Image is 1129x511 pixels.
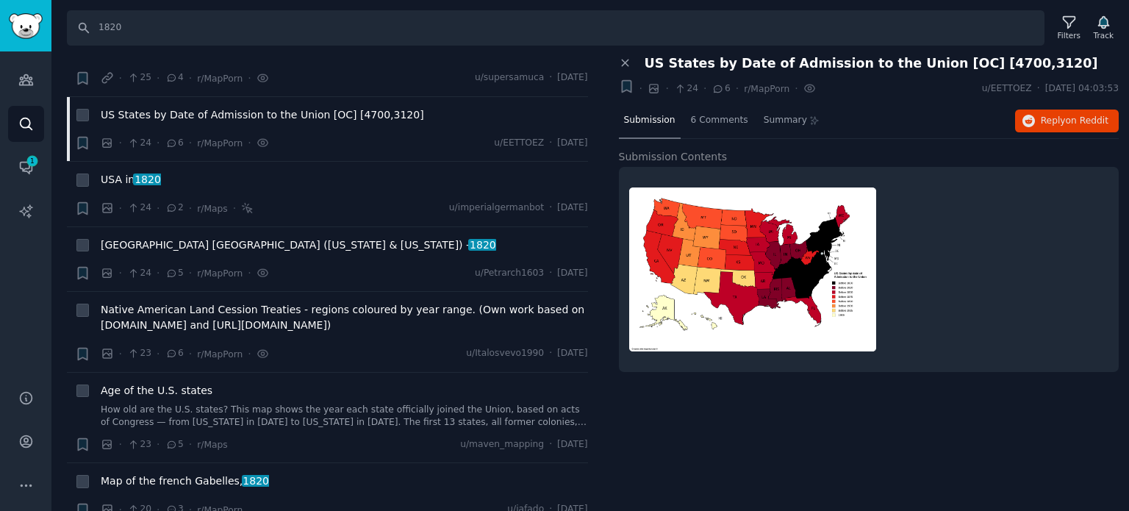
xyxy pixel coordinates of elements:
[127,137,151,150] span: 24
[197,138,243,149] span: r/MapPorn
[101,237,496,253] a: [GEOGRAPHIC_DATA] [GEOGRAPHIC_DATA] ([US_STATE] & [US_STATE]) -1820
[189,201,192,216] span: ·
[26,156,39,166] span: 1
[165,137,184,150] span: 6
[8,149,44,185] a: 1
[157,201,160,216] span: ·
[197,204,227,214] span: r/Maps
[549,71,552,85] span: ·
[157,437,160,452] span: ·
[101,172,161,187] span: USA in
[189,71,192,86] span: ·
[665,81,668,96] span: ·
[494,137,544,150] span: u/EETTOEZ
[197,349,243,360] span: r/MapPorn
[189,265,192,281] span: ·
[1094,30,1114,40] div: Track
[629,187,876,351] img: US States by Date of Admission to the Union [OC] [4700,3120]
[157,71,160,86] span: ·
[165,347,184,360] span: 6
[1066,115,1108,126] span: on Reddit
[549,201,552,215] span: ·
[624,114,675,127] span: Submission
[248,71,251,86] span: ·
[133,174,162,185] span: 1820
[703,81,706,96] span: ·
[119,265,122,281] span: ·
[982,82,1032,96] span: u/EETTOEZ
[549,347,552,360] span: ·
[736,81,739,96] span: ·
[764,114,807,127] span: Summary
[101,172,161,187] a: USA in1820
[557,201,587,215] span: [DATE]
[557,71,587,85] span: [DATE]
[165,201,184,215] span: 2
[619,149,728,165] span: Submission Contents
[165,71,184,85] span: 4
[101,404,588,429] a: How old are the U.S. states? This map shows the year each state officially joined the Union, base...
[449,201,544,215] span: u/imperialgermanbot
[165,438,184,451] span: 5
[197,440,227,450] span: r/Maps
[460,438,544,451] span: u/maven_mapping
[101,474,269,489] span: Map of the french Gabelles,
[119,346,122,362] span: ·
[119,135,122,151] span: ·
[645,56,1098,71] span: US States by Date of Admission to the Union [OC] [4700,3120]
[466,347,544,360] span: u/Italosvevo1990
[549,137,552,150] span: ·
[197,268,243,279] span: r/MapPorn
[674,82,698,96] span: 24
[557,438,587,451] span: [DATE]
[691,114,748,127] span: 6 Comments
[248,265,251,281] span: ·
[119,201,122,216] span: ·
[157,265,160,281] span: ·
[157,346,160,362] span: ·
[639,81,642,96] span: ·
[233,201,236,216] span: ·
[101,302,588,333] a: Native American Land Cession Treaties - regions coloured by year range. (Own work based on [DOMAI...
[165,267,184,280] span: 5
[1037,82,1040,96] span: ·
[549,438,552,451] span: ·
[468,239,497,251] span: 1820
[1015,110,1119,133] a: Replyon Reddit
[189,135,192,151] span: ·
[549,267,552,280] span: ·
[197,74,243,84] span: r/MapPorn
[101,107,424,123] a: US States by Date of Admission to the Union [OC] [4700,3120]
[67,10,1044,46] input: Search Keyword
[127,71,151,85] span: 25
[475,267,544,280] span: u/Petrarch1603
[557,347,587,360] span: [DATE]
[9,13,43,39] img: GummySearch logo
[101,237,496,253] span: [GEOGRAPHIC_DATA] [GEOGRAPHIC_DATA] ([US_STATE] & [US_STATE]) -
[557,267,587,280] span: [DATE]
[119,71,122,86] span: ·
[127,267,151,280] span: 24
[248,346,251,362] span: ·
[242,475,270,487] span: 1820
[744,84,789,94] span: r/MapPorn
[248,135,251,151] span: ·
[189,437,192,452] span: ·
[101,383,212,399] a: Age of the U.S. states
[1058,30,1080,40] div: Filters
[1045,82,1119,96] span: [DATE] 04:03:53
[1089,12,1119,43] button: Track
[712,82,730,96] span: 6
[1041,115,1108,128] span: Reply
[557,137,587,150] span: [DATE]
[795,81,798,96] span: ·
[157,135,160,151] span: ·
[127,438,151,451] span: 23
[475,71,544,85] span: u/supersamuca
[119,437,122,452] span: ·
[127,201,151,215] span: 24
[189,346,192,362] span: ·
